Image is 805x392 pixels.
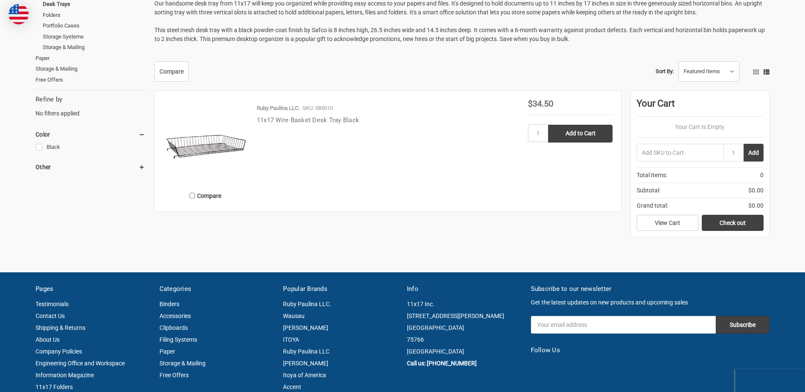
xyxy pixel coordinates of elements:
a: Wausau [283,313,305,320]
a: Shipping & Returns [36,325,85,332]
span: $0.00 [748,202,764,211]
a: ITOYA [283,337,299,343]
a: Contact Us [36,313,65,320]
a: Ruby Paulina LLC [283,348,330,355]
a: [PERSON_NAME] [283,325,328,332]
img: duty and tax information for United States [8,4,29,25]
a: Portfolio Cases [43,21,145,32]
input: Add SKU to Cart [637,144,723,162]
a: Paper [36,53,145,64]
a: Folders [43,10,145,21]
a: Storage Systems [43,32,145,43]
h5: Color [36,130,145,140]
span: 0 [760,171,764,180]
a: Company Policies [36,348,82,355]
a: Testimonials [36,301,69,308]
p: Your Cart Is Empty. [637,123,764,132]
input: Compare [190,193,195,199]
a: Paper [159,348,175,355]
a: Storage & Mailing [159,360,206,367]
h5: Pages [36,285,151,294]
a: Itoya of America [283,372,326,379]
a: Binders [159,301,179,308]
a: Black [36,142,145,154]
p: Get the latest updates on new products and upcoming sales [531,299,769,307]
a: Free Offers [159,372,189,379]
a: 11x17 Wire Basket Desk Tray Black [257,117,359,124]
a: Accent [283,384,301,391]
p: Ruby Paulina LLC. [257,104,299,113]
a: 11x17 Folders [36,384,73,391]
h5: Popular Brands [283,285,398,294]
a: Accessories [159,313,191,320]
a: Engineering Office and Workspace Information Magazine [36,360,125,379]
span: Grand total: [637,202,668,211]
a: Clipboards [159,325,188,332]
a: Check out [702,215,764,231]
iframe: Google Customer Reviews [735,369,805,392]
a: Storage & Mailing [36,64,145,75]
input: Add to Cart [548,125,613,143]
span: Subtotal: [637,186,660,195]
label: Sort By: [656,66,674,78]
h5: Other [36,162,145,173]
a: Filing Systems [159,337,197,343]
div: Your Cart [637,97,764,117]
address: 11x17 Inc. [STREET_ADDRESS][PERSON_NAME] [GEOGRAPHIC_DATA] 75766 [GEOGRAPHIC_DATA] [407,299,522,358]
a: Storage & Mailing [43,42,145,53]
span: This steel mesh desk tray with a black powder-coat finish by Safco is 8 inches high, 26.5 inches ... [154,27,765,43]
input: Your email address [531,316,716,334]
a: Free Offers [36,75,145,86]
span: $0.00 [748,186,764,195]
h5: Follow Us [531,346,769,356]
img: 11x17 Wire Basket Desk Tray Black [163,100,248,184]
h5: Info [407,285,522,294]
a: View Cart [637,215,698,231]
a: Call us: [PHONE_NUMBER] [407,360,477,367]
span: Our handsome desk tray from 11x17 will keep you organized while providing easy access to your pap... [154,0,762,16]
a: About Us [36,337,60,343]
label: Compare [163,189,248,203]
a: [PERSON_NAME] [283,360,328,367]
a: Ruby Paulina LLC. [283,301,331,308]
h5: Categories [159,285,275,294]
a: Compare [154,62,189,82]
button: Add [744,144,764,162]
input: Subscribe [716,316,769,334]
div: No filters applied [36,95,145,118]
h5: Refine by [36,95,145,105]
span: $34.50 [528,99,553,109]
h5: Subscribe to our newsletter [531,285,769,294]
span: Total Items: [637,171,667,180]
p: SKU: 585010 [302,104,333,113]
